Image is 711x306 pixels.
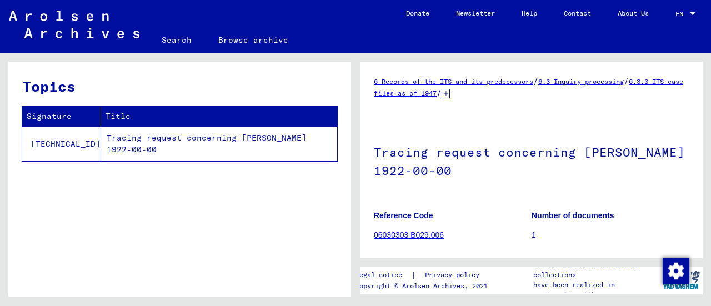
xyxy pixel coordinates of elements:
[355,281,493,291] p: Copyright © Arolsen Archives, 2021
[663,258,689,284] img: Change consent
[148,27,205,53] a: Search
[533,76,538,86] span: /
[374,230,444,239] a: 06030303 B029.006
[205,27,302,53] a: Browse archive
[355,269,493,281] div: |
[675,10,688,18] span: EN
[22,76,337,97] h3: Topics
[374,127,689,194] h1: Tracing request concerning [PERSON_NAME] 1922-00-00
[9,11,139,38] img: Arolsen_neg.svg
[533,280,660,300] p: have been realized in partnership with
[22,126,101,161] td: [TECHNICAL_ID]
[22,107,101,126] th: Signature
[660,266,702,294] img: yv_logo.png
[101,107,337,126] th: Title
[355,269,411,281] a: Legal notice
[101,126,337,161] td: Tracing request concerning [PERSON_NAME] 1922-00-00
[624,76,629,86] span: /
[532,211,614,220] b: Number of documents
[532,229,689,241] p: 1
[533,260,660,280] p: The Arolsen Archives online collections
[437,88,442,98] span: /
[538,77,624,86] a: 6.3 Inquiry processing
[416,269,493,281] a: Privacy policy
[374,211,433,220] b: Reference Code
[374,77,533,86] a: 6 Records of the ITS and its predecessors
